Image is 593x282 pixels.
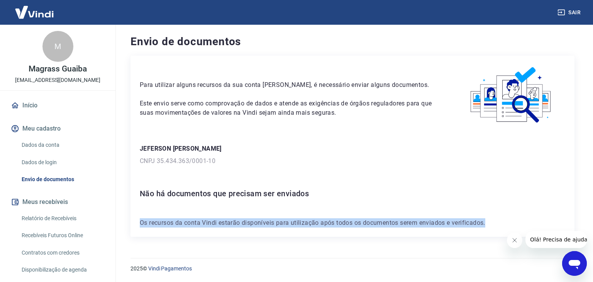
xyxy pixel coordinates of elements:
iframe: Fechar mensagem [507,233,522,248]
p: Para utilizar alguns recursos da sua conta [PERSON_NAME], é necessário enviar alguns documentos. [140,80,439,90]
a: Relatório de Recebíveis [19,211,106,226]
h4: Envio de documentos [130,34,574,49]
button: Sair [556,5,584,20]
a: Dados da conta [19,137,106,153]
button: Meus recebíveis [9,194,106,211]
a: Envio de documentos [19,172,106,187]
a: Vindi Pagamentos [148,265,192,272]
iframe: Mensagem da empresa [525,231,587,248]
p: 2025 © [130,265,574,273]
img: waiting_documents.41d9841a9773e5fdf392cede4d13b617.svg [457,65,565,126]
p: JEFERSON [PERSON_NAME] [140,144,565,153]
p: [EMAIL_ADDRESS][DOMAIN_NAME] [15,76,100,84]
h6: Não há documentos que precisam ser enviados [140,187,565,200]
button: Meu cadastro [9,120,106,137]
iframe: Botão para abrir a janela de mensagens [562,251,587,276]
a: Dados de login [19,155,106,170]
p: Este envio serve como comprovação de dados e atende as exigências de órgãos reguladores para que ... [140,99,439,117]
span: Olá! Precisa de ajuda? [5,5,65,12]
a: Início [9,97,106,114]
a: Disponibilização de agenda [19,262,106,278]
p: CNPJ 35.434.363/0001-10 [140,156,565,166]
p: Os recursos da conta Vindi estarão disponíveis para utilização após todos os documentos serem env... [140,218,565,228]
img: Vindi [9,0,59,24]
div: M [42,31,73,62]
a: Recebíveis Futuros Online [19,228,106,243]
a: Contratos com credores [19,245,106,261]
p: Magrass Guaiba [29,65,86,73]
